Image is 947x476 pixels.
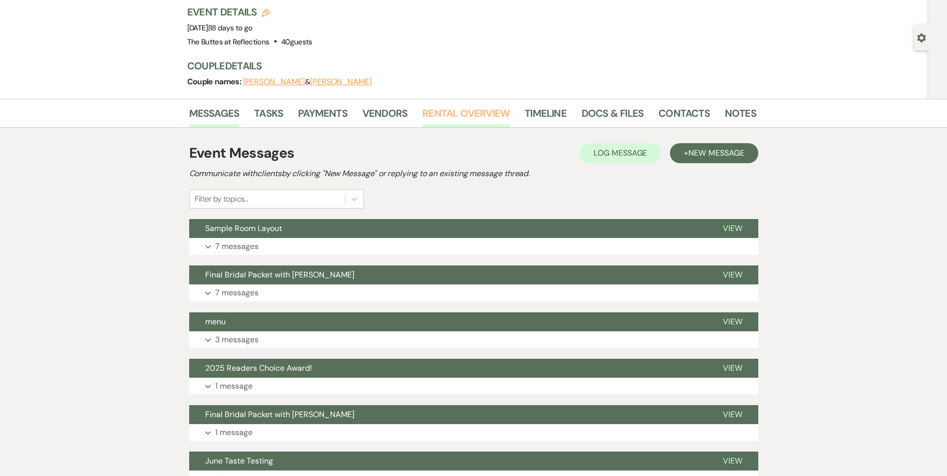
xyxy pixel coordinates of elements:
[243,77,372,87] span: &
[215,380,253,393] p: 1 message
[187,5,313,19] h3: Event Details
[189,265,707,284] button: Final Bridal Packet with [PERSON_NAME]
[707,405,758,424] button: View
[525,105,567,127] a: Timeline
[187,37,270,47] span: The Buttes at Reflections
[723,363,742,373] span: View
[917,32,926,42] button: Open lead details
[725,105,756,127] a: Notes
[670,143,758,163] button: +New Message
[189,284,758,301] button: 7 messages
[189,359,707,378] button: 2025 Readers Choice Award!
[723,223,742,234] span: View
[189,452,707,471] button: June Taste Testing
[723,456,742,466] span: View
[205,456,273,466] span: June Taste Testing
[707,312,758,331] button: View
[210,23,253,33] span: 18 days to go
[243,78,305,86] button: [PERSON_NAME]
[195,193,248,205] div: Filter by topics...
[707,265,758,284] button: View
[707,452,758,471] button: View
[215,286,259,299] p: 7 messages
[189,405,707,424] button: Final Bridal Packet with [PERSON_NAME]
[205,363,312,373] span: 2025 Readers Choice Award!
[189,105,240,127] a: Messages
[189,143,295,164] h1: Event Messages
[688,148,744,158] span: New Message
[281,37,313,47] span: 40 guests
[189,238,758,255] button: 7 messages
[580,143,661,163] button: Log Message
[723,316,742,327] span: View
[205,223,282,234] span: Sample Room Layout
[205,269,354,280] span: Final Bridal Packet with [PERSON_NAME]
[594,148,647,158] span: Log Message
[189,378,758,395] button: 1 message
[189,331,758,348] button: 3 messages
[189,168,758,180] h2: Communicate with clients by clicking "New Message" or replying to an existing message thread.
[582,105,643,127] a: Docs & Files
[422,105,510,127] a: Rental Overview
[215,333,259,346] p: 3 messages
[205,409,354,420] span: Final Bridal Packet with [PERSON_NAME]
[205,316,226,327] span: menu
[189,424,758,441] button: 1 message
[189,219,707,238] button: Sample Room Layout
[208,23,253,33] span: |
[187,76,243,87] span: Couple names:
[298,105,347,127] a: Payments
[310,78,372,86] button: [PERSON_NAME]
[707,219,758,238] button: View
[215,240,259,253] p: 7 messages
[707,359,758,378] button: View
[187,59,746,73] h3: Couple Details
[723,269,742,280] span: View
[723,409,742,420] span: View
[362,105,407,127] a: Vendors
[187,23,253,33] span: [DATE]
[254,105,283,127] a: Tasks
[215,426,253,439] p: 1 message
[658,105,710,127] a: Contacts
[189,312,707,331] button: menu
